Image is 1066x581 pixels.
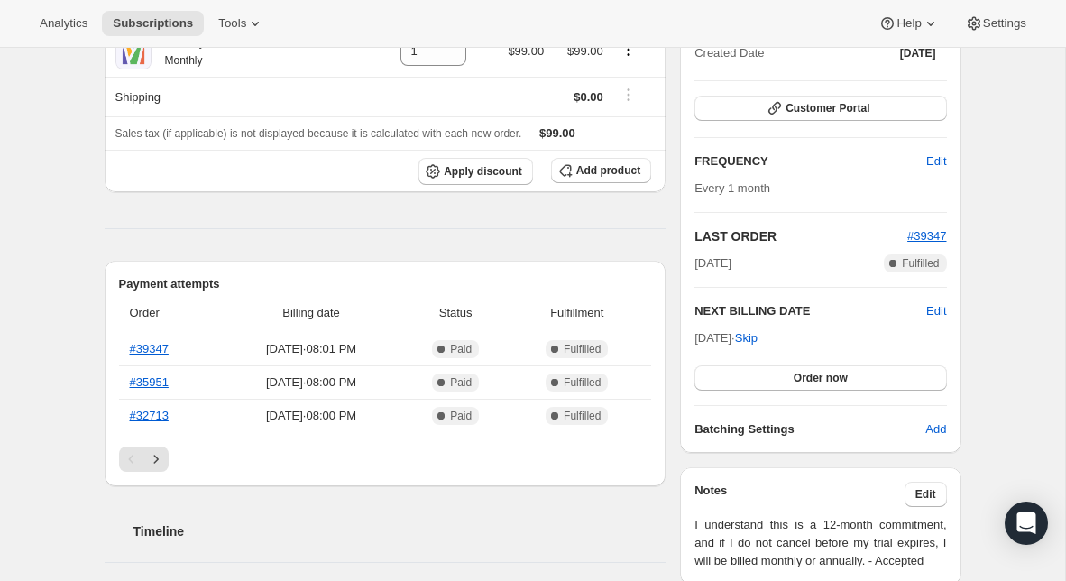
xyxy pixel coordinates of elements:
span: Fulfilled [564,342,601,356]
span: Edit [915,487,936,502]
button: #39347 [907,227,946,245]
div: Ministry Pass: Sermon Suite [152,33,312,69]
a: #32713 [130,409,169,422]
span: [DATE] · 08:00 PM [225,373,398,392]
span: I understand this is a 12-month commitment, and if I do not cancel before my trial expires, I wil... [694,516,946,570]
span: Paid [450,375,472,390]
a: #39347 [130,342,169,355]
span: Paid [450,409,472,423]
th: Shipping [105,77,374,116]
button: Analytics [29,11,98,36]
span: Analytics [40,16,87,31]
span: Edit [926,152,946,171]
small: Monthly [165,54,203,67]
a: #35951 [130,375,169,389]
span: Settings [983,16,1026,31]
span: Billing date [225,304,398,322]
span: Paid [450,342,472,356]
span: $99.00 [539,126,575,140]
span: [DATE] [900,46,936,60]
span: [DATE] · 08:01 PM [225,340,398,358]
span: Subscriptions [113,16,193,31]
span: Fulfilled [902,256,939,271]
h2: NEXT BILLING DATE [694,302,926,320]
nav: Pagination [119,447,652,472]
button: Tools [207,11,275,36]
span: Add [925,420,946,438]
button: [DATE] [889,41,947,66]
span: Fulfilled [564,375,601,390]
a: #39347 [907,229,946,243]
button: Customer Portal [694,96,946,121]
span: Order now [794,371,848,385]
h2: Timeline [133,522,666,540]
span: Created Date [694,44,764,62]
span: Fulfilled [564,409,601,423]
button: Skip [724,324,768,353]
span: $0.00 [574,90,603,104]
button: Add product [551,158,651,183]
span: Fulfillment [513,304,640,322]
span: Customer Portal [786,101,869,115]
span: Apply discount [444,164,522,179]
button: Help [868,11,950,36]
span: Every 1 month [694,181,770,195]
span: Tools [218,16,246,31]
span: Help [896,16,921,31]
button: Subscriptions [102,11,204,36]
span: [DATE] · 08:00 PM [225,407,398,425]
h3: Notes [694,482,905,507]
span: Sales tax (if applicable) is not displayed because it is calculated with each new order. [115,127,522,140]
h2: LAST ORDER [694,227,907,245]
button: Shipping actions [614,85,643,105]
button: Product actions [614,40,643,60]
span: Status [409,304,502,322]
span: [DATE] · [694,331,758,345]
button: Apply discount [418,158,533,185]
button: Edit [905,482,947,507]
h2: FREQUENCY [694,152,926,171]
button: Order now [694,365,946,391]
span: $99.00 [508,44,544,58]
span: Skip [735,329,758,347]
h2: Payment attempts [119,275,652,293]
h6: Batching Settings [694,420,925,438]
button: Next [143,447,169,472]
button: Edit [915,147,957,176]
button: Edit [926,302,946,320]
div: Open Intercom Messenger [1005,502,1048,545]
span: $99.00 [567,44,603,58]
button: Add [914,415,957,444]
button: Settings [954,11,1037,36]
span: [DATE] [694,254,731,272]
th: Order [119,293,220,333]
span: Add product [576,163,640,178]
